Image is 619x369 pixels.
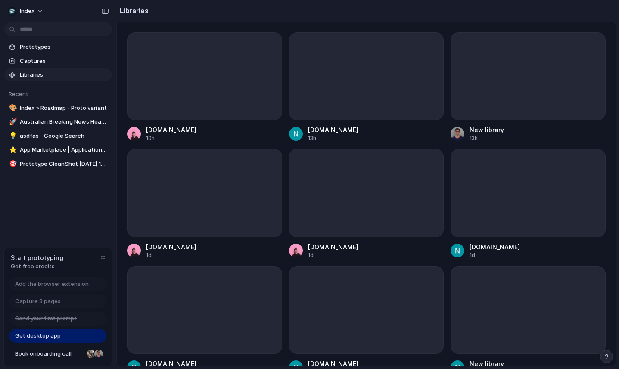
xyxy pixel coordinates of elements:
[9,159,15,169] div: 🎯
[470,125,504,134] div: New library
[20,104,109,112] span: Index » Roadmap - Proto variant
[86,349,96,359] div: Nicole Kubica
[8,132,16,140] button: 💡
[4,158,112,171] a: 🎯Prototype CleanShot [DATE] 15.22.50@2x.png
[11,262,63,271] span: Get free credits
[308,251,358,259] div: 1d
[15,280,89,288] span: Add the browser extension
[146,359,196,368] div: [DOMAIN_NAME]
[4,4,48,18] button: Index
[308,134,358,142] div: 13h
[15,314,77,323] span: Send your first prompt
[20,146,109,154] span: App Marketplace | Applications built on top of Partly Infrastructure
[470,242,520,251] div: [DOMAIN_NAME]
[9,131,15,141] div: 💡
[4,68,112,81] a: Libraries
[8,118,16,126] button: 🚀
[9,347,106,361] a: Book onboarding call
[8,104,16,112] button: 🎨
[8,146,16,154] button: ⭐
[8,160,16,168] button: 🎯
[20,118,109,126] span: Australian Breaking News Headlines & World News Online | [DOMAIN_NAME]
[15,332,61,340] span: Get desktop app
[470,251,520,259] div: 1d
[11,253,63,262] span: Start prototyping
[308,125,358,134] div: [DOMAIN_NAME]
[15,297,61,306] span: Capture 3 pages
[20,160,109,168] span: Prototype CleanShot [DATE] 15.22.50@2x.png
[93,349,104,359] div: Christian Iacullo
[20,132,109,140] span: asdfas - Google Search
[9,145,15,155] div: ⭐
[4,102,112,115] a: 🎨Index » Roadmap - Proto variant
[15,350,83,358] span: Book onboarding call
[146,134,196,142] div: 10h
[146,242,196,251] div: [DOMAIN_NAME]
[4,55,112,68] a: Captures
[470,359,504,368] div: New library
[20,7,34,16] span: Index
[146,251,196,259] div: 1d
[20,71,109,79] span: Libraries
[9,103,15,113] div: 🎨
[308,359,358,368] div: [DOMAIN_NAME]
[20,43,109,51] span: Prototypes
[4,143,112,156] a: ⭐App Marketplace | Applications built on top of Partly Infrastructure
[9,117,15,127] div: 🚀
[4,40,112,53] a: Prototypes
[470,134,504,142] div: 13h
[4,115,112,128] a: 🚀Australian Breaking News Headlines & World News Online | [DOMAIN_NAME]
[20,57,109,65] span: Captures
[9,329,106,343] a: Get desktop app
[4,130,112,143] a: 💡asdfas - Google Search
[308,242,358,251] div: [DOMAIN_NAME]
[146,125,196,134] div: [DOMAIN_NAME]
[116,6,149,16] h2: Libraries
[9,90,28,97] span: Recent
